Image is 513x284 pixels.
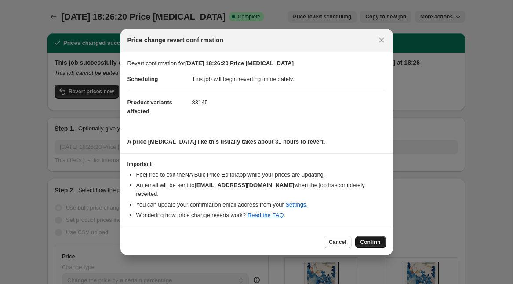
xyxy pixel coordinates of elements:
[127,99,173,114] span: Product variants affected
[375,34,388,46] button: Close
[136,200,386,209] li: You can update your confirmation email address from your .
[329,239,346,246] span: Cancel
[136,170,386,179] li: Feel free to exit the NA Bulk Price Editor app while your prices are updating.
[192,68,386,91] dd: This job will begin reverting immediately.
[136,181,386,199] li: An email will be sent to when the job has completely reverted .
[127,161,386,168] h3: Important
[360,239,381,246] span: Confirm
[127,76,158,82] span: Scheduling
[285,201,306,208] a: Settings
[185,60,294,66] b: [DATE] 18:26:20 Price [MEDICAL_DATA]
[192,91,386,114] dd: 83145
[355,236,386,248] button: Confirm
[136,211,386,220] li: Wondering how price change reverts work? .
[324,236,351,248] button: Cancel
[247,212,284,218] a: Read the FAQ
[194,182,294,188] b: [EMAIL_ADDRESS][DOMAIN_NAME]
[127,59,386,68] p: Revert confirmation for
[127,138,325,145] b: A price [MEDICAL_DATA] like this usually takes about 31 hours to revert.
[127,36,224,44] span: Price change revert confirmation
